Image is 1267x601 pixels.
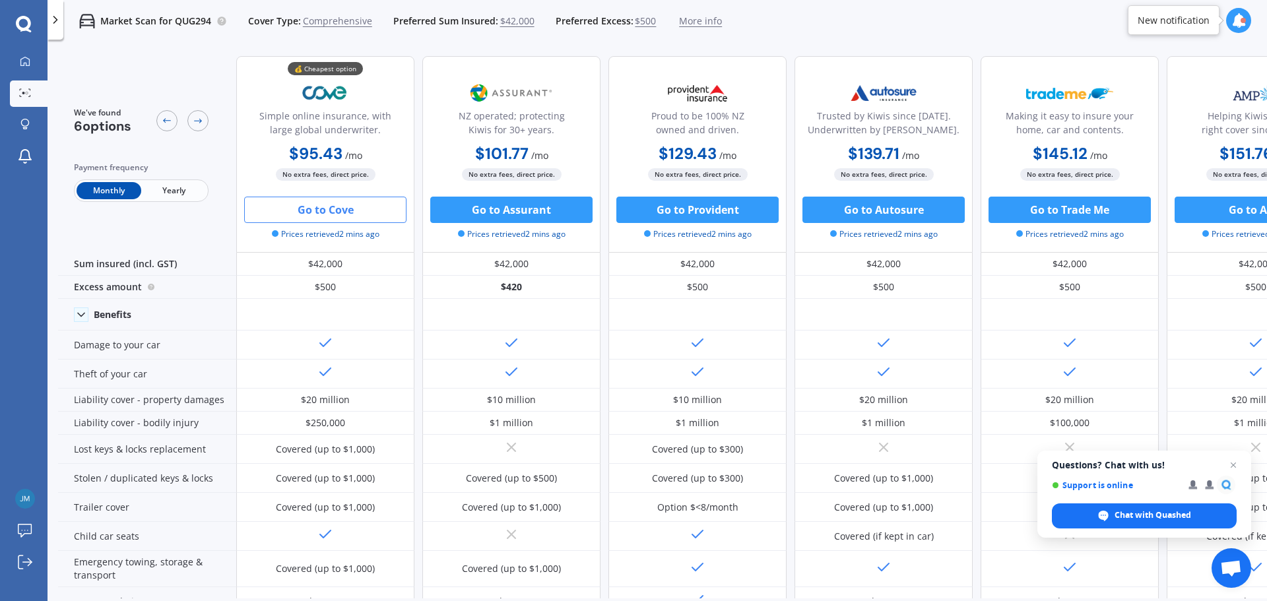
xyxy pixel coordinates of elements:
div: $1 million [676,416,719,429]
img: Provident.png [654,77,741,110]
div: $20 million [1045,393,1094,406]
span: More info [679,15,722,28]
div: Liability cover - property damages [58,389,236,412]
div: Option $<8/month [657,501,738,514]
div: NZ operated; protecting Kiwis for 30+ years. [434,109,589,142]
div: $10 million [673,393,722,406]
button: Go to Trade Me [989,197,1151,223]
span: / mo [345,149,362,162]
span: Prices retrieved 2 mins ago [1016,228,1124,240]
span: / mo [1090,149,1107,162]
img: car.f15378c7a67c060ca3f3.svg [79,13,95,29]
div: Emergency towing, storage & transport [58,551,236,587]
span: No extra fees, direct price. [834,168,934,181]
div: Covered (up to $1,000) [276,443,375,456]
b: $101.77 [475,143,529,164]
div: Covered (up to $1,000) [462,501,561,514]
span: Preferred Sum Insured: [393,15,498,28]
span: No extra fees, direct price. [462,168,562,181]
div: Covered (up to $1,000) [462,562,561,575]
span: Chat with Quashed [1052,503,1237,528]
div: Child car seats [58,522,236,551]
span: Support is online [1052,480,1179,490]
div: $500 [236,276,414,299]
div: Covered (up to $1,000) [276,472,375,485]
a: Open chat [1212,548,1251,588]
button: Go to Provident [616,197,779,223]
div: Making it easy to insure your home, car and contents. [992,109,1148,142]
img: Cove.webp [282,77,369,110]
div: New notification [1138,14,1210,27]
span: We've found [74,107,131,119]
button: Go to Autosure [802,197,965,223]
div: Simple online insurance, with large global underwriter. [247,109,403,142]
div: Trusted by Kiwis since [DATE]. Underwritten by [PERSON_NAME]. [806,109,961,142]
div: Covered (up to $1,000) [276,562,375,575]
div: $42,000 [608,253,787,276]
div: $1 million [490,416,533,429]
div: Covered (up to $300) [652,472,743,485]
div: Covered (up to $1,000) [276,501,375,514]
img: Trademe.webp [1026,77,1113,110]
span: Preferred Excess: [556,15,633,28]
div: Liability cover - bodily injury [58,412,236,435]
b: $95.43 [289,143,342,164]
span: Questions? Chat with us! [1052,460,1237,470]
div: Damage to your car [58,331,236,360]
span: 6 options [74,117,131,135]
div: $500 [795,276,973,299]
b: $145.12 [1033,143,1088,164]
div: $420 [422,276,601,299]
div: Proud to be 100% NZ owned and driven. [620,109,775,142]
span: No extra fees, direct price. [1020,168,1120,181]
div: $20 million [301,393,350,406]
div: Covered (up to $500) [466,472,557,485]
div: $100,000 [1050,416,1089,429]
span: No extra fees, direct price. [276,168,375,181]
span: Prices retrieved 2 mins ago [458,228,566,240]
div: $500 [608,276,787,299]
div: $1 million [862,416,905,429]
div: $42,000 [981,253,1159,276]
span: Chat with Quashed [1115,509,1191,521]
span: Comprehensive [303,15,372,28]
div: $42,000 [422,253,601,276]
div: Benefits [94,309,131,321]
div: $42,000 [236,253,414,276]
div: $250,000 [306,416,345,429]
b: $129.43 [659,143,717,164]
img: Autosure.webp [840,77,927,110]
img: Assurant.png [468,77,555,110]
div: Covered (up to $1,000) [834,472,933,485]
div: $10 million [487,393,536,406]
div: Sum insured (incl. GST) [58,253,236,276]
span: Prices retrieved 2 mins ago [830,228,938,240]
div: Theft of your car [58,360,236,389]
img: d998c789f652a3621b23810d2da7f1d2 [15,489,35,509]
div: Excess amount [58,276,236,299]
div: Covered (up to $1,000) [834,501,933,514]
span: $500 [635,15,656,28]
span: Yearly [141,182,206,199]
span: No extra fees, direct price. [648,168,748,181]
button: Go to Cove [244,197,406,223]
div: Trailer cover [58,493,236,522]
span: / mo [902,149,919,162]
span: $42,000 [500,15,535,28]
b: $139.71 [848,143,899,164]
div: Payment frequency [74,161,209,174]
span: Monthly [77,182,141,199]
span: Cover Type: [248,15,301,28]
div: Stolen / duplicated keys & locks [58,464,236,493]
p: Market Scan for QUG294 [100,15,211,28]
div: $20 million [859,393,908,406]
span: / mo [531,149,548,162]
div: $42,000 [795,253,973,276]
div: Lost keys & locks replacement [58,435,236,464]
div: Covered (up to $300) [652,443,743,456]
span: Prices retrieved 2 mins ago [644,228,752,240]
div: $500 [981,276,1159,299]
span: / mo [719,149,736,162]
span: Prices retrieved 2 mins ago [272,228,379,240]
div: 💰 Cheapest option [288,62,363,75]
